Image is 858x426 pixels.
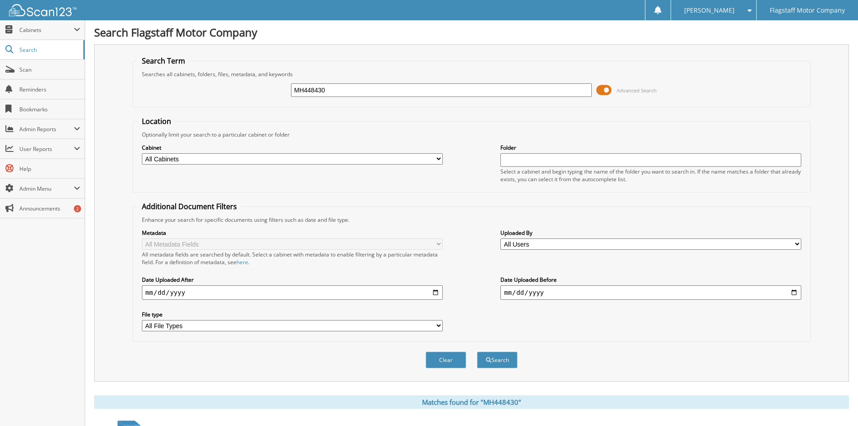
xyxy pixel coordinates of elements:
[500,285,801,300] input: end
[19,145,74,153] span: User Reports
[500,168,801,183] div: Select a cabinet and begin typing the name of the folder you want to search in. If the name match...
[137,116,176,126] legend: Location
[19,86,80,93] span: Reminders
[137,202,241,211] legend: Additional Document Filters
[19,125,74,133] span: Admin Reports
[684,8,735,13] span: [PERSON_NAME]
[9,4,77,16] img: scan123-logo-white.svg
[74,205,81,212] div: 2
[137,131,806,138] div: Optionally limit your search to a particular cabinet or folder
[137,70,806,78] div: Searches all cabinets, folders, files, metadata, and keywords
[19,165,80,173] span: Help
[142,311,443,318] label: File type
[142,251,443,266] div: All metadata fields are searched by default. Select a cabinet with metadata to enable filtering b...
[137,56,190,66] legend: Search Term
[477,352,518,368] button: Search
[19,46,79,54] span: Search
[500,144,801,151] label: Folder
[236,258,248,266] a: here
[500,229,801,237] label: Uploaded By
[19,26,74,34] span: Cabinets
[94,25,849,40] h1: Search Flagstaff Motor Company
[142,229,443,237] label: Metadata
[137,216,806,224] div: Enhance your search for specific documents using filters such as date and file type.
[142,144,443,151] label: Cabinet
[142,285,443,300] input: start
[770,8,845,13] span: Flagstaff Motor Company
[94,395,849,409] div: Matches found for "MH448430"
[617,87,657,94] span: Advanced Search
[19,205,80,212] span: Announcements
[19,105,80,113] span: Bookmarks
[19,66,80,73] span: Scan
[19,185,74,192] span: Admin Menu
[500,276,801,284] label: Date Uploaded Before
[426,352,466,368] button: Clear
[142,276,443,284] label: Date Uploaded After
